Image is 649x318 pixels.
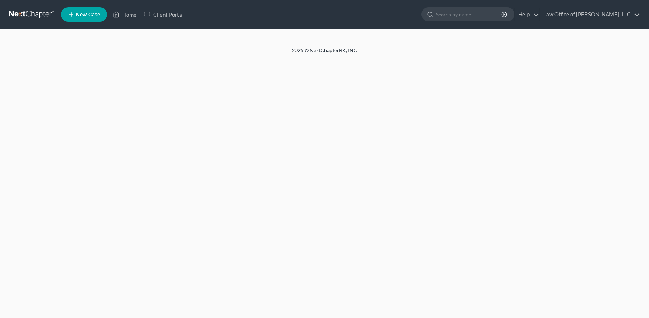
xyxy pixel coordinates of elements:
span: New Case [76,12,100,17]
a: Law Office of [PERSON_NAME], LLC [540,8,640,21]
a: Help [515,8,539,21]
a: Client Portal [140,8,187,21]
a: Home [109,8,140,21]
div: 2025 © NextChapterBK, INC [118,47,531,60]
input: Search by name... [436,8,502,21]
